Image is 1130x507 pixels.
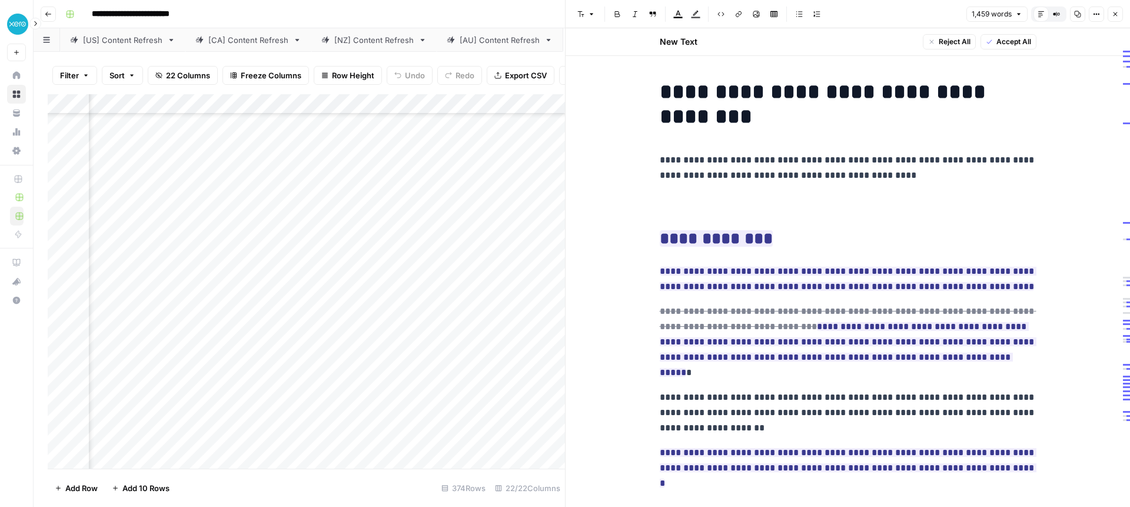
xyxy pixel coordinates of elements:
span: Row Height [332,69,374,81]
a: AirOps Academy [7,253,26,272]
span: Add Row [65,482,98,494]
span: 1,459 words [972,9,1012,19]
h2: New Text [660,36,697,48]
button: Reject All [923,34,976,49]
button: Workspace: XeroOps [7,9,26,39]
span: Sort [109,69,125,81]
a: [US] Content Refresh [60,28,185,52]
a: Your Data [7,104,26,122]
button: Add 10 Rows [105,479,177,498]
span: Redo [456,69,474,81]
button: Redo [437,66,482,85]
div: [NZ] Content Refresh [334,34,414,46]
div: [US] Content Refresh [83,34,162,46]
a: Usage [7,122,26,141]
div: [AU] Content Refresh [460,34,540,46]
button: Export CSV [487,66,554,85]
div: 374 Rows [437,479,490,498]
img: XeroOps Logo [7,14,28,35]
button: Freeze Columns [222,66,309,85]
button: 22 Columns [148,66,218,85]
a: Home [7,66,26,85]
button: Filter [52,66,97,85]
span: Export CSV [505,69,547,81]
button: Sort [102,66,143,85]
div: What's new? [8,273,25,290]
button: Add Row [48,479,105,498]
a: Settings [7,141,26,160]
a: [NZ] Content Refresh [311,28,437,52]
span: Freeze Columns [241,69,301,81]
div: 22/22 Columns [490,479,565,498]
span: Reject All [939,37,971,47]
button: Row Height [314,66,382,85]
button: Accept All [981,34,1036,49]
span: Add 10 Rows [122,482,169,494]
a: Browse [7,85,26,104]
button: Undo [387,66,433,85]
a: [AU] Content Refresh [437,28,563,52]
span: Filter [60,69,79,81]
a: [CA] Content Refresh [185,28,311,52]
button: 1,459 words [966,6,1028,22]
div: [CA] Content Refresh [208,34,288,46]
button: What's new? [7,272,26,291]
button: Help + Support [7,291,26,310]
span: 22 Columns [166,69,210,81]
span: Accept All [996,37,1031,47]
span: Undo [405,69,425,81]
